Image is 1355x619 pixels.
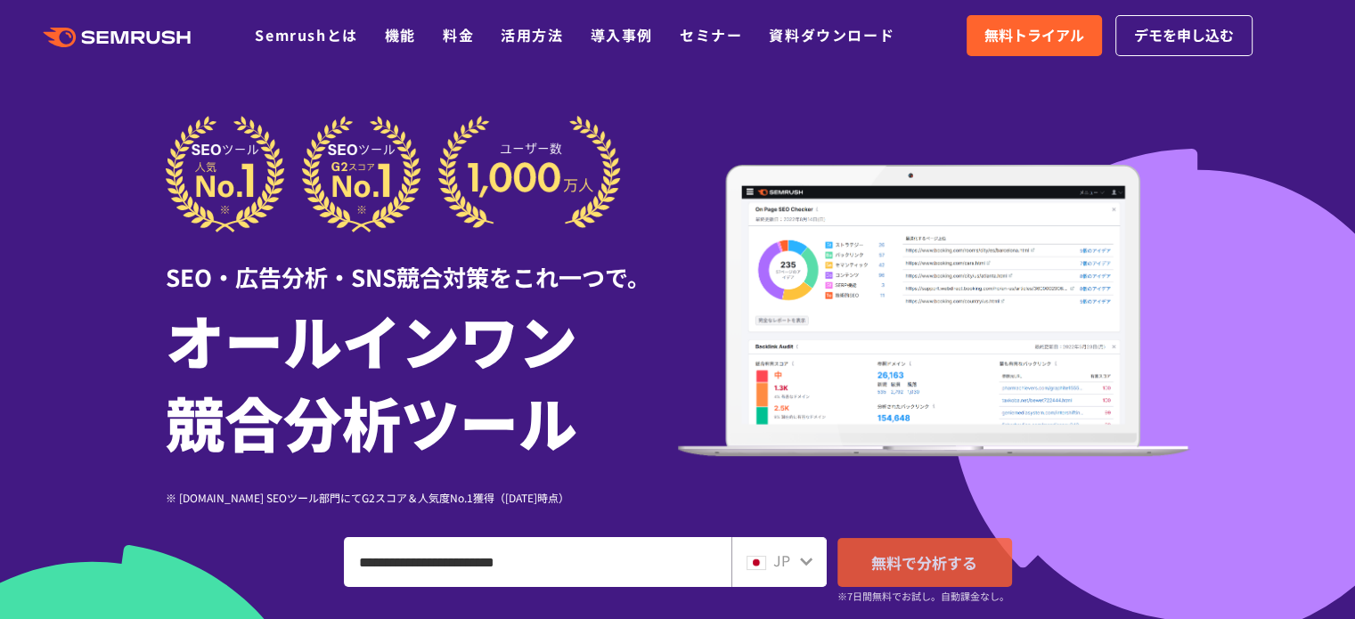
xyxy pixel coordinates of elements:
a: 料金 [443,24,474,45]
input: ドメイン、キーワードまたはURLを入力してください [345,538,731,586]
span: JP [773,550,790,571]
span: デモを申し込む [1134,24,1234,47]
a: デモを申し込む [1115,15,1253,56]
a: 導入事例 [591,24,653,45]
div: SEO・広告分析・SNS競合対策をこれ一つで。 [166,232,678,294]
span: 無料で分析する [871,551,977,574]
a: 無料で分析する [837,538,1012,587]
small: ※7日間無料でお試し。自動課金なし。 [837,588,1009,605]
span: 無料トライアル [984,24,1084,47]
a: 無料トライアル [967,15,1102,56]
h1: オールインワン 競合分析ツール [166,298,678,462]
a: 活用方法 [501,24,563,45]
a: 機能 [385,24,416,45]
div: ※ [DOMAIN_NAME] SEOツール部門にてG2スコア＆人気度No.1獲得（[DATE]時点） [166,489,678,506]
a: 資料ダウンロード [769,24,894,45]
a: セミナー [680,24,742,45]
a: Semrushとは [255,24,357,45]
